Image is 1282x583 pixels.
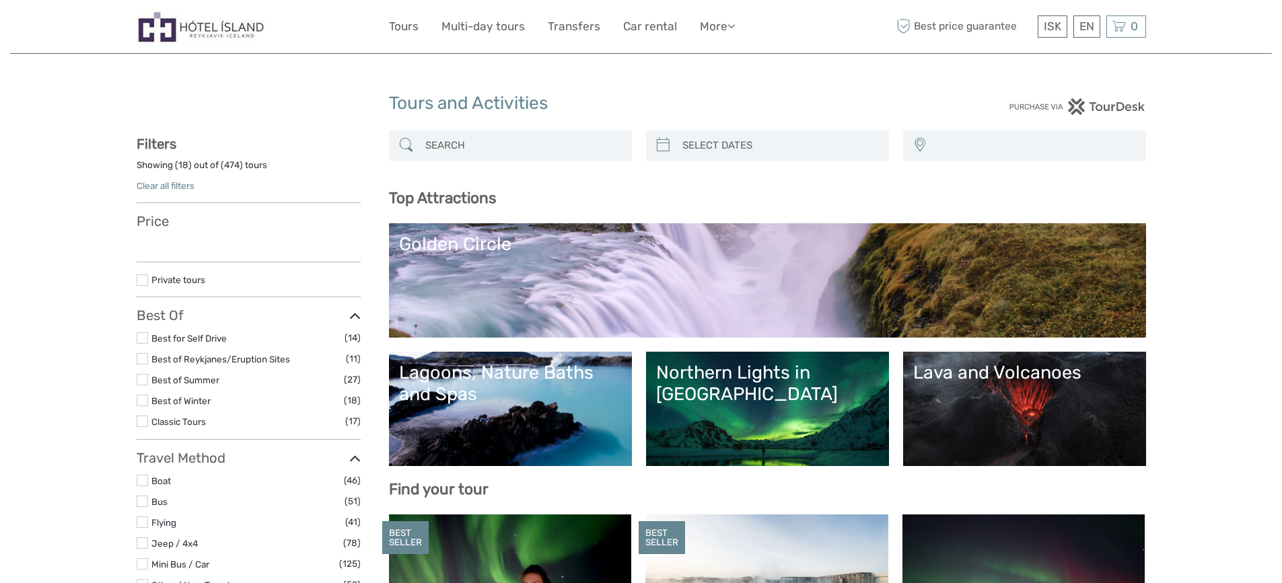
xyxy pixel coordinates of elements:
h3: Best Of [137,307,361,323]
label: 474 [224,159,240,171]
a: Mini Bus / Car [151,559,209,570]
span: ISK [1044,20,1061,33]
span: (18) [344,393,361,408]
img: PurchaseViaTourDesk.png [1009,98,1145,115]
strong: Filters [137,136,176,152]
a: Bus [151,496,168,507]
img: Hótel Ísland [137,10,266,43]
a: Golden Circle [399,233,1136,327]
a: Classic Tours [151,416,206,427]
span: (11) [346,351,361,366]
a: Tours [389,17,419,36]
a: Best of Summer [151,375,219,385]
h3: Price [137,213,361,229]
span: (41) [345,514,361,530]
span: (17) [345,414,361,429]
a: More [700,17,735,36]
span: (125) [339,556,361,572]
div: Lagoons, Nature Baths and Spas [399,362,622,405]
span: 0 [1129,20,1140,33]
a: Northern Lights in [GEOGRAPHIC_DATA] [656,362,879,456]
a: Best of Winter [151,395,211,406]
label: 18 [178,159,188,171]
h1: Tours and Activities [389,93,894,114]
span: (27) [344,372,361,387]
input: SEARCH [420,134,625,157]
a: Lava and Volcanoes [913,362,1136,456]
a: Flying [151,517,176,528]
a: Jeep / 4x4 [151,538,198,549]
h3: Travel Method [137,450,361,466]
a: Clear all filters [137,180,194,191]
a: Transfers [548,17,600,36]
a: Boat [151,475,171,486]
div: Lava and Volcanoes [913,362,1136,383]
span: (14) [345,330,361,346]
div: BEST SELLER [382,521,429,555]
b: Find your tour [389,480,489,498]
a: Private tours [151,274,205,285]
div: BEST SELLER [639,521,685,555]
a: Car rental [623,17,677,36]
span: Best price guarantee [894,15,1034,38]
a: Multi-day tours [441,17,525,36]
a: Lagoons, Nature Baths and Spas [399,362,622,456]
div: EN [1073,15,1100,38]
span: (78) [343,535,361,551]
a: Best for Self Drive [151,333,227,344]
div: Showing ( ) out of ( ) tours [137,159,361,180]
div: Golden Circle [399,233,1136,255]
b: Top Attractions [389,189,496,207]
div: Northern Lights in [GEOGRAPHIC_DATA] [656,362,879,405]
input: SELECT DATES [677,134,882,157]
span: (51) [345,494,361,509]
a: Best of Reykjanes/Eruption Sites [151,354,290,364]
span: (46) [344,473,361,488]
